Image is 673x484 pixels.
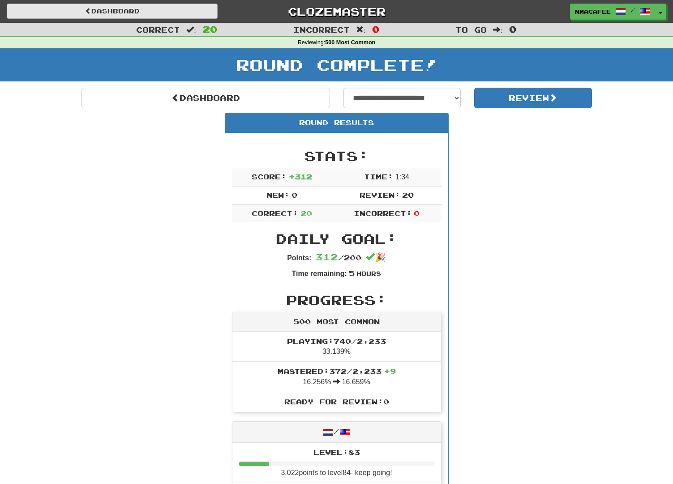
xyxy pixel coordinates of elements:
[232,332,441,362] li: 33.139%
[7,4,218,19] a: Dashboard
[315,253,361,262] span: / 200
[232,293,442,307] h2: Progress:
[315,251,338,262] span: 312
[509,24,517,34] span: 0
[356,26,366,34] span: :
[356,270,381,277] small: Hours
[252,209,298,217] span: Correct:
[232,422,441,443] div: /
[266,191,290,199] span: New:
[372,24,380,34] span: 0
[313,448,360,456] span: Level: 83
[232,149,442,163] h2: Stats:
[474,88,592,108] button: Review
[287,254,311,262] strong: Points:
[232,361,441,392] li: 16.256% 16.659%
[3,56,670,74] h1: Round Complete!
[231,4,442,19] a: Clozemaster
[293,25,350,34] span: Incorrect
[278,367,396,375] span: Mastered: 372 / 2,233
[630,7,635,13] span: /
[186,26,196,34] span: :
[289,172,312,181] span: + 312
[575,8,611,16] span: nmacafee
[354,209,412,217] span: Incorrect:
[292,270,347,277] strong: Time remaining:
[402,191,414,199] span: 20
[455,25,487,34] span: To go
[364,172,393,181] span: Time:
[291,191,297,199] span: 0
[284,397,389,406] span: Ready for Review: 0
[414,209,420,217] span: 0
[287,337,386,345] span: Playing: 740 / 2,233
[136,25,180,34] span: Correct
[349,269,355,277] span: 5
[232,312,441,332] div: 500 Most Common
[300,209,312,217] span: 20
[225,113,448,133] div: Round Results
[232,231,442,246] h2: Daily Goal:
[570,4,655,20] a: nmacafee /
[366,252,386,262] span: 🎉
[493,26,503,34] span: :
[81,88,330,108] a: Dashboard
[202,24,218,34] span: 20
[232,443,441,483] li: 3,022 points to level 84 - keep going!
[325,39,375,46] strong: 500 Most Common
[384,367,396,375] span: + 9
[360,191,400,199] span: Review:
[395,173,409,181] span: 1 : 34
[252,172,287,181] span: Score:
